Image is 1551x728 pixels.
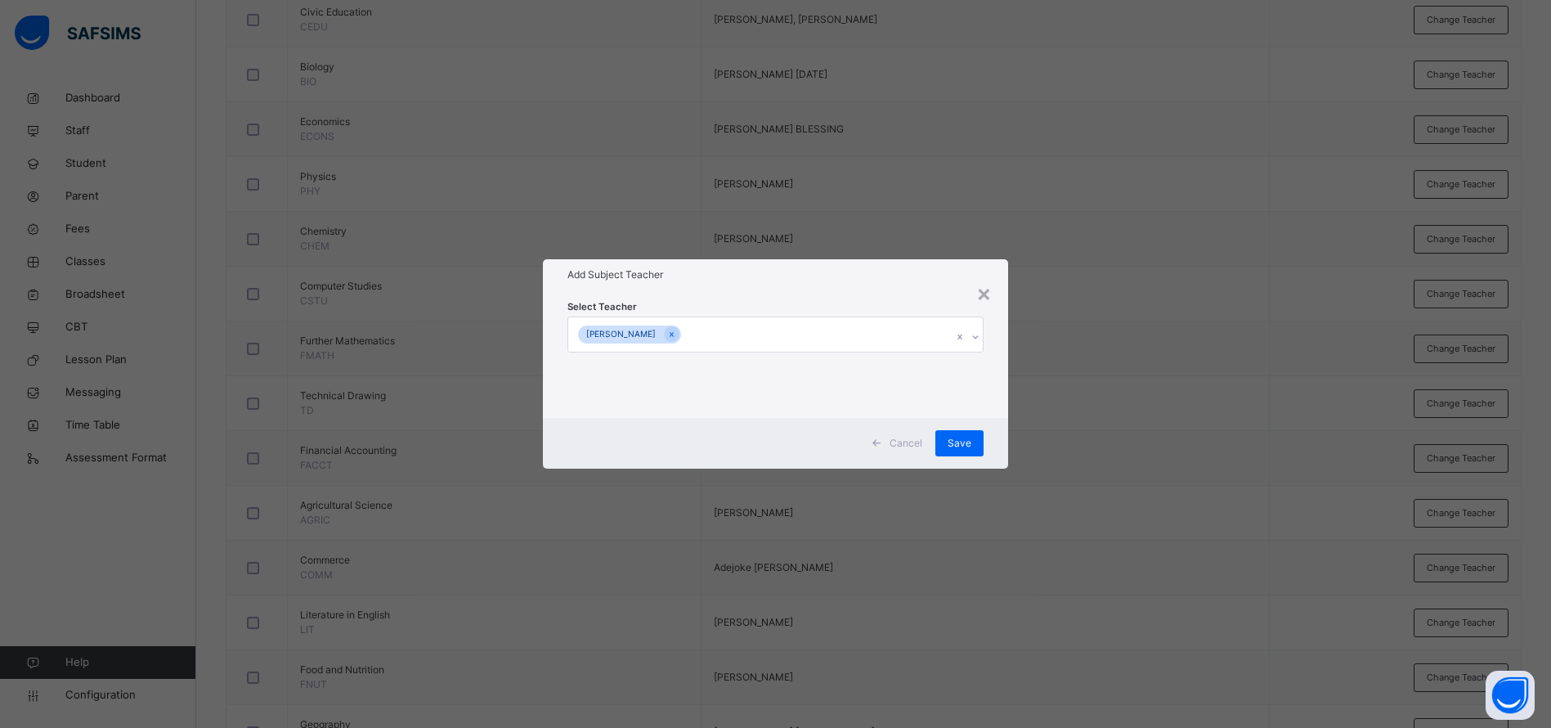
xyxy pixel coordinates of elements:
h1: Add Subject Teacher [567,267,984,282]
span: Select Teacher [567,300,637,314]
div: [PERSON_NAME] [578,326,664,344]
button: Open asap [1486,671,1535,720]
span: Save [948,436,971,451]
span: Cancel [890,436,922,451]
div: × [976,276,992,310]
